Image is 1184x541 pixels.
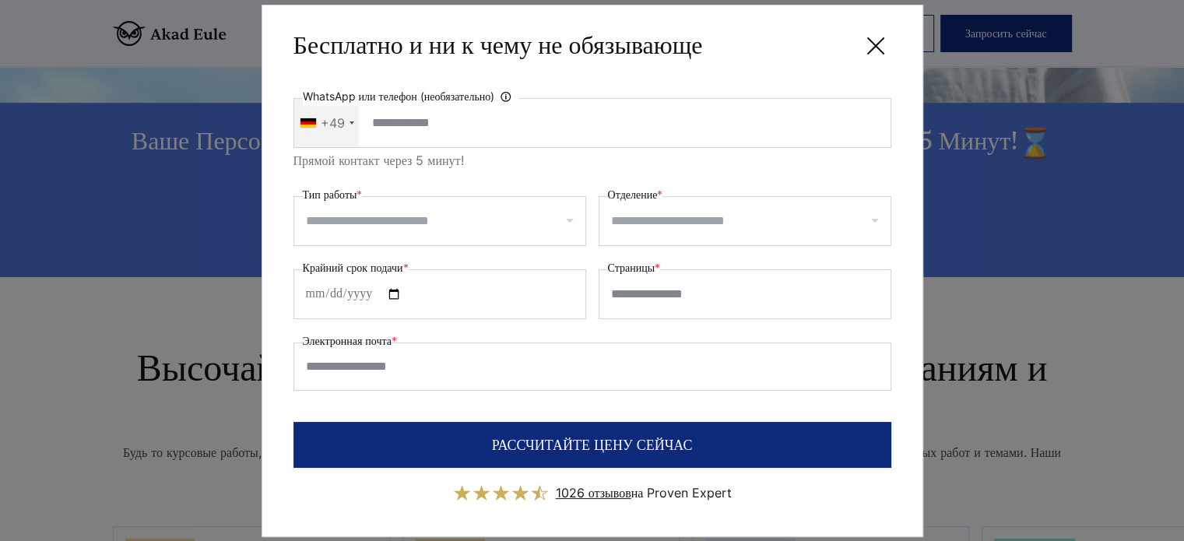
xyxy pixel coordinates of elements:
div: Телефонный код страны [294,99,359,147]
button: РАССЧИТАЙТЕ ЦЕНУ СЕЙЧАС [293,422,891,468]
font: +49 [321,115,345,131]
font: 1026 отзывов [556,485,631,501]
font: Электронная почта [303,334,392,347]
font: Страницы [608,261,655,274]
font: Отделение [608,188,658,201]
font: РАССЧИТАЙТЕ ЦЕНУ СЕЙЧАС [492,437,693,453]
font: на Proven Expert [631,485,733,501]
font: Крайний срок подачи [303,261,403,274]
font: Бесплатно и ни к чему не обязывающе [293,30,703,61]
font: Прямой контакт через 5 минут! [293,153,464,168]
font: Тип работы [303,188,357,201]
font: WhatsApp или телефон (необязательно) [303,90,495,103]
